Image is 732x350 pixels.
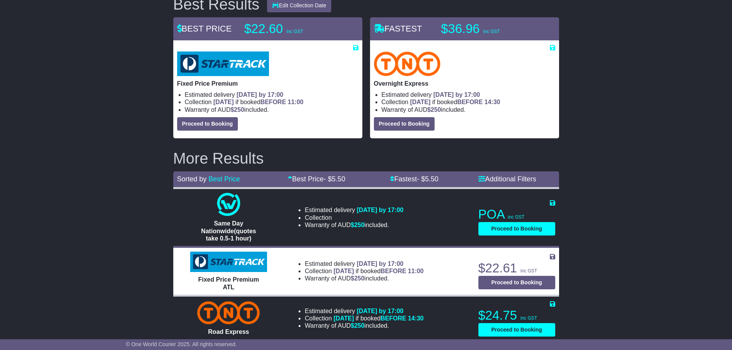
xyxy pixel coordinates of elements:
[201,220,256,241] span: Same Day Nationwide(quotes take 0.5-1 hour)
[408,268,424,274] span: 11:00
[478,175,536,183] a: Additional Filters
[351,275,365,282] span: $
[521,315,537,321] span: inc GST
[354,275,365,282] span: 250
[351,322,365,329] span: $
[197,301,260,324] img: TNT Domestic: Road Express
[390,175,438,183] a: Fastest- $5.50
[380,315,406,322] span: BEFORE
[408,315,424,322] span: 14:30
[410,99,430,105] span: [DATE]
[441,21,537,36] p: $36.96
[457,99,483,105] span: BEFORE
[478,308,555,323] p: $24.75
[288,99,304,105] span: 11:00
[244,21,340,36] p: $22.60
[410,99,500,105] span: if booked
[217,193,240,216] img: One World Courier: Same Day Nationwide(quotes take 0.5-1 hour)
[287,29,303,34] span: inc GST
[198,276,259,290] span: Fixed Price Premium ATL
[190,252,267,272] img: StarTrack: Fixed Price Premium ATL
[126,341,237,347] span: © One World Courier 2025. All rights reserved.
[177,51,269,76] img: StarTrack: Fixed Price Premium
[185,106,359,113] li: Warranty of AUD included.
[173,150,559,167] h2: More Results
[177,80,359,87] p: Fixed Price Premium
[478,323,555,337] button: Proceed to Booking
[185,91,359,98] li: Estimated delivery
[425,175,438,183] span: 5.50
[508,214,525,220] span: inc GST
[382,106,555,113] li: Warranty of AUD included.
[305,221,403,229] li: Warranty of AUD included.
[261,99,286,105] span: BEFORE
[208,328,249,335] span: Road Express
[209,175,240,183] a: Best Price
[354,322,365,329] span: 250
[305,275,423,282] li: Warranty of AUD included.
[357,308,403,314] span: [DATE] by 17:00
[374,24,422,33] span: FASTEST
[305,214,403,221] li: Collection
[334,268,354,274] span: [DATE]
[382,98,555,106] li: Collection
[433,91,480,98] span: [DATE] by 17:00
[288,175,345,183] a: Best Price- $5.50
[177,24,232,33] span: BEST PRICE
[431,106,441,113] span: 250
[478,260,555,276] p: $22.61
[427,106,441,113] span: $
[305,260,423,267] li: Estimated delivery
[382,91,555,98] li: Estimated delivery
[478,207,555,222] p: POA
[305,267,423,275] li: Collection
[334,315,354,322] span: [DATE]
[332,175,345,183] span: 5.50
[305,307,423,315] li: Estimated delivery
[231,106,244,113] span: $
[380,268,406,274] span: BEFORE
[485,99,500,105] span: 14:30
[213,99,234,105] span: [DATE]
[521,268,537,274] span: inc GST
[483,29,500,34] span: inc GST
[374,80,555,87] p: Overnight Express
[234,106,244,113] span: 250
[354,222,365,228] span: 250
[478,276,555,289] button: Proceed to Booking
[417,175,438,183] span: - $
[334,268,423,274] span: if booked
[357,260,403,267] span: [DATE] by 17:00
[478,222,555,236] button: Proceed to Booking
[237,91,284,98] span: [DATE] by 17:00
[305,206,403,214] li: Estimated delivery
[351,222,365,228] span: $
[177,175,207,183] span: Sorted by
[305,322,423,329] li: Warranty of AUD included.
[374,117,435,131] button: Proceed to Booking
[324,175,345,183] span: - $
[185,98,359,106] li: Collection
[357,207,403,213] span: [DATE] by 17:00
[305,315,423,322] li: Collection
[334,315,423,322] span: if booked
[177,117,238,131] button: Proceed to Booking
[374,51,441,76] img: TNT Domestic: Overnight Express
[213,99,303,105] span: if booked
